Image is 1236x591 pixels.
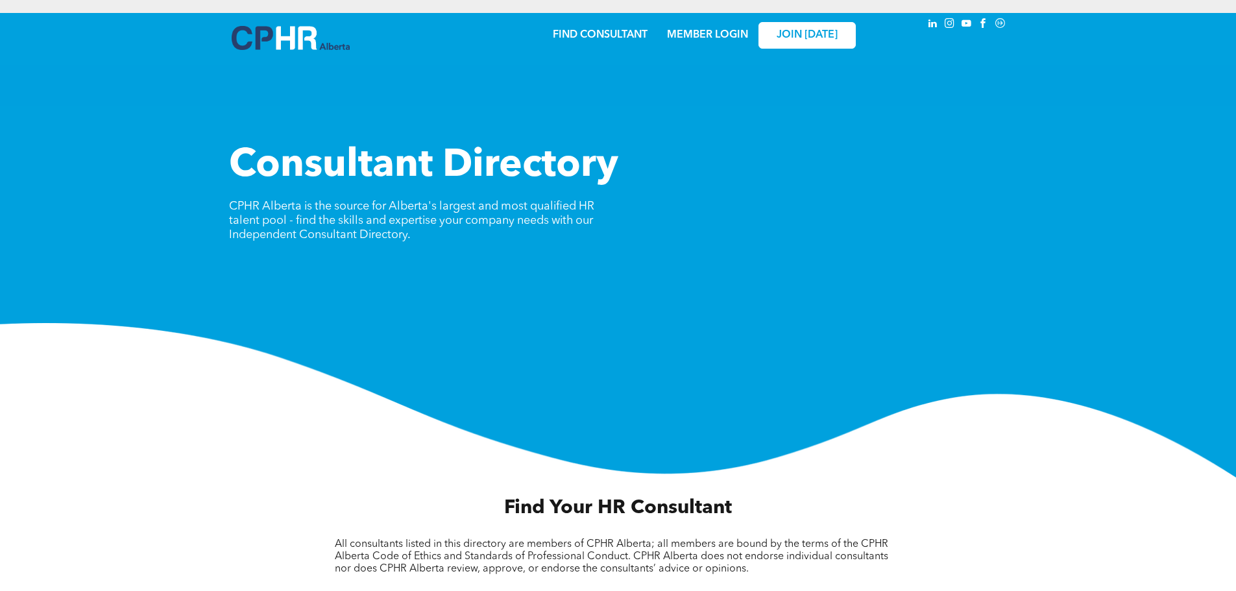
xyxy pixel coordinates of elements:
a: FIND CONSULTANT [553,30,648,40]
a: JOIN [DATE] [758,22,856,49]
img: A blue and white logo for cp alberta [232,26,350,50]
span: JOIN [DATE] [777,29,838,42]
a: MEMBER LOGIN [667,30,748,40]
span: Find Your HR Consultant [504,498,732,518]
a: facebook [976,16,991,34]
span: Consultant Directory [229,147,618,186]
span: All consultants listed in this directory are members of CPHR Alberta; all members are bound by th... [335,539,888,574]
a: linkedin [926,16,940,34]
a: Social network [993,16,1008,34]
span: CPHR Alberta is the source for Alberta's largest and most qualified HR talent pool - find the ski... [229,200,594,241]
a: instagram [943,16,957,34]
a: youtube [960,16,974,34]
